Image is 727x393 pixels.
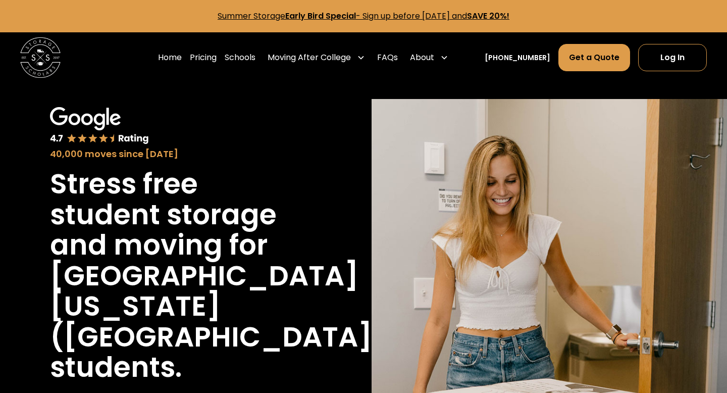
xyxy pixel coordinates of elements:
[264,43,369,72] div: Moving After College
[268,52,351,64] div: Moving After College
[20,37,61,78] img: Storage Scholars main logo
[50,352,182,383] h1: students.
[225,43,255,72] a: Schools
[406,43,452,72] div: About
[285,10,356,22] strong: Early Bird Special
[410,52,434,64] div: About
[50,147,306,161] div: 40,000 moves since [DATE]
[158,43,182,72] a: Home
[467,10,509,22] strong: SAVE 20%!
[190,43,217,72] a: Pricing
[50,261,386,353] h1: [GEOGRAPHIC_DATA][US_STATE] ([GEOGRAPHIC_DATA])
[377,43,398,72] a: FAQs
[218,10,509,22] a: Summer StorageEarly Bird Special- Sign up before [DATE] andSAVE 20%!
[50,169,306,261] h1: Stress free student storage and moving for
[638,44,707,71] a: Log In
[485,53,550,63] a: [PHONE_NUMBER]
[558,44,630,71] a: Get a Quote
[50,107,149,145] img: Google 4.7 star rating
